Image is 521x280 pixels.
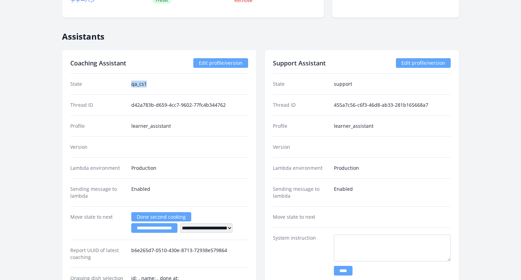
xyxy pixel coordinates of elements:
[334,81,451,87] dd: support
[70,144,126,151] dt: Version
[70,247,126,261] dt: Report UUID of latest coaching
[273,58,326,68] h2: Support Assistant
[131,102,248,108] dd: d42a783b-d659-4cc7-9602-77fc4b344762
[131,247,248,261] dd: b6e265d7-0510-430e-8713-72938e579864
[193,58,248,68] a: Edit profile/version
[273,214,328,220] dt: Move state to next
[70,186,126,199] dt: Sending message to lambda
[70,214,126,233] dt: Move state to next
[131,123,248,129] dd: learner_assistant
[273,165,328,172] dt: Lambda environment
[131,165,248,172] dd: Production
[334,123,451,129] dd: learner_assistant
[273,102,328,108] dt: Thread ID
[334,186,451,199] dd: Enabled
[273,81,328,87] dt: State
[131,81,248,87] dd: qa_cs1
[70,102,126,108] dt: Thread ID
[334,102,451,108] dd: 455a7c56-c6f3-46d8-ab33-281b165668a7
[396,58,451,68] a: Edit profile/version
[62,26,459,42] h2: Assistants
[273,144,328,151] dt: Version
[334,165,451,172] dd: Production
[70,165,126,172] dt: Lambda environment
[131,212,191,221] a: Done second cooking
[273,123,328,129] dt: Profile
[70,58,126,68] h2: Coaching Assistant
[131,186,248,199] dd: Enabled
[273,235,328,276] dt: System instruction
[273,186,328,199] dt: Sending message to lambda
[70,123,126,129] dt: Profile
[70,81,126,87] dt: State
